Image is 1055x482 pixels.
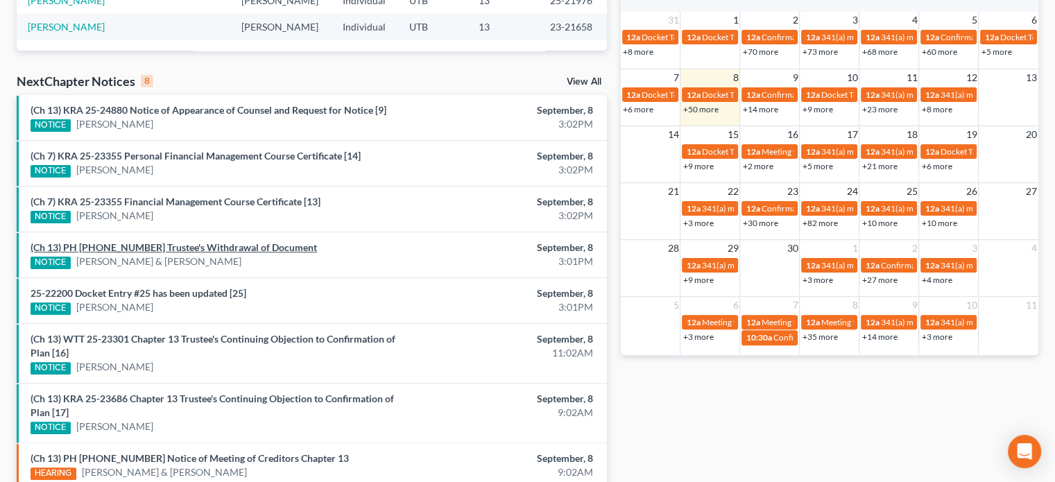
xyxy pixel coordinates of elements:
td: UTB [398,14,468,40]
a: +8 more [921,104,952,114]
span: 10 [964,297,978,313]
span: 12a [865,317,879,327]
span: 12a [805,317,819,327]
a: +14 more [861,332,897,342]
span: 12a [925,146,938,157]
span: 20 [1024,126,1038,143]
span: 6 [1030,12,1038,28]
span: Confirmation hearing for [PERSON_NAME] [761,89,918,100]
span: Confirmation hearing for [PERSON_NAME] [761,32,918,42]
span: 2 [791,12,799,28]
a: (Ch 7) KRA 25-23355 Financial Management Course Certificate [13] [31,196,320,207]
span: 12a [686,203,700,214]
span: 26 [964,183,978,200]
span: 341(a) meeting for [PERSON_NAME] [701,203,835,214]
a: (Ch 13) PH [PHONE_NUMBER] Trustee's Withdrawal of Document [31,241,317,253]
td: 23-21658 [539,14,607,40]
span: 12a [984,32,998,42]
a: +50 more [683,104,718,114]
span: 341(a) meeting for [PERSON_NAME] [821,146,954,157]
a: +6 more [623,104,653,114]
span: 12a [686,317,700,327]
a: +68 more [861,46,897,57]
a: +27 more [861,275,897,285]
a: (Ch 7) KRA 25-23355 Personal Financial Management Course Certificate [14] [31,150,361,162]
span: 341(a) meeting for [PERSON_NAME] [880,89,1014,100]
a: (Ch 13) PH [PHONE_NUMBER] Notice of Meeting of Creditors Chapter 13 [31,452,349,464]
div: September, 8 [415,286,593,300]
a: [PERSON_NAME] & [PERSON_NAME] [82,465,247,479]
div: NOTICE [31,302,71,315]
span: 29 [726,240,739,257]
a: +70 more [742,46,778,57]
span: 12a [746,32,760,42]
span: Docket Text: for [PERSON_NAME] & [PERSON_NAME] [701,32,899,42]
span: Docket Text: for [PERSON_NAME] [701,89,825,100]
span: Docket Text: for [PERSON_NAME] & [PERSON_NAME] [821,89,1018,100]
span: 5 [970,12,978,28]
span: 12a [746,317,760,327]
span: 21 [666,183,680,200]
a: +4 more [921,275,952,285]
a: +60 more [921,46,957,57]
span: 12a [746,203,760,214]
div: 9:02AM [415,406,593,420]
div: NOTICE [31,422,71,434]
span: 28 [666,240,680,257]
a: [PERSON_NAME] [76,300,153,314]
span: 23 [785,183,799,200]
span: Meeting for [PERSON_NAME] [761,317,870,327]
span: 9 [791,69,799,86]
span: 12a [925,317,938,327]
a: [PERSON_NAME] [76,117,153,131]
span: 12a [865,203,879,214]
span: 31 [666,12,680,28]
span: 12a [865,146,879,157]
span: 12a [865,89,879,100]
span: 8 [731,69,739,86]
span: 12a [746,146,760,157]
span: Meeting for [PERSON_NAME] [821,317,929,327]
a: +3 more [683,332,713,342]
a: [PERSON_NAME] [76,163,153,177]
span: Docket Text: for [PERSON_NAME] & [PERSON_NAME] [642,89,839,100]
a: (Ch 13) KRA 25-23686 Chapter 13 Trustee's Continuing Objection to Confirmation of Plan [17] [31,393,394,418]
a: +9 more [802,104,832,114]
a: +8 more [623,46,653,57]
td: Individual [332,14,398,40]
span: 14 [666,126,680,143]
span: 25 [904,183,918,200]
div: September, 8 [415,103,593,117]
a: [PERSON_NAME] [28,21,105,33]
a: +30 more [742,218,778,228]
a: +10 more [861,218,897,228]
div: September, 8 [415,149,593,163]
span: 13 [1024,69,1038,86]
span: 341(a) meeting for [PERSON_NAME] [880,146,1014,157]
span: 16 [785,126,799,143]
span: 12a [865,32,879,42]
span: 3 [850,12,859,28]
span: 12 [964,69,978,86]
span: 12a [626,89,640,100]
a: +14 more [742,104,778,114]
div: 3:02PM [415,209,593,223]
div: NOTICE [31,211,71,223]
a: +3 more [683,218,713,228]
span: 12a [805,89,819,100]
span: 341(a) meeting for [PERSON_NAME] [821,260,954,270]
div: 3:01PM [415,300,593,314]
div: NextChapter Notices [17,73,153,89]
span: 8 [850,297,859,313]
span: 12a [686,260,700,270]
span: 1 [850,240,859,257]
span: 2 [910,240,918,257]
span: 12a [865,260,879,270]
span: Docket Text: for [PERSON_NAME] [642,32,766,42]
a: +9 more [683,161,713,171]
span: 6 [731,297,739,313]
span: 30 [785,240,799,257]
div: 3:02PM [415,163,593,177]
span: 1 [731,12,739,28]
a: [PERSON_NAME] & [PERSON_NAME] [76,255,241,268]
